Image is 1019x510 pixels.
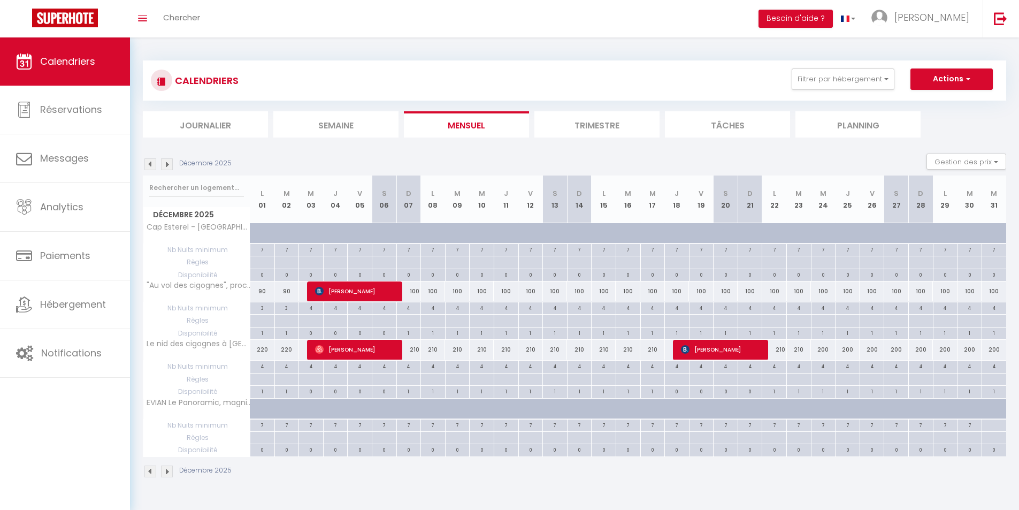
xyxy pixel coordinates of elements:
th: 10 [470,176,494,223]
div: 0 [446,269,470,279]
img: Super Booking [32,9,98,27]
th: 17 [640,176,665,223]
th: 13 [543,176,568,223]
th: 24 [811,176,836,223]
div: 4 [446,361,470,371]
div: 4 [787,302,811,313]
li: Semaine [273,111,399,138]
div: 7 [275,244,299,254]
div: 4 [836,361,860,371]
div: 4 [494,361,518,371]
abbr: V [357,188,362,199]
abbr: M [820,188,826,199]
div: 210 [470,340,494,360]
th: 11 [494,176,518,223]
div: 7 [689,244,714,254]
div: 100 [494,281,518,301]
th: 20 [714,176,738,223]
div: 100 [884,281,909,301]
div: 200 [836,340,860,360]
div: 0 [762,269,786,279]
div: 7 [446,244,470,254]
div: 1 [762,328,786,338]
div: 7 [592,244,616,254]
span: Notifications [41,346,102,360]
div: 4 [738,361,762,371]
div: 4 [641,361,665,371]
th: 26 [860,176,884,223]
div: 1 [714,328,738,338]
input: Rechercher un logement... [149,178,244,197]
th: 06 [372,176,396,223]
th: 16 [616,176,640,223]
div: 100 [421,281,446,301]
div: 0 [665,269,689,279]
div: 4 [519,361,543,371]
th: 08 [421,176,446,223]
div: 100 [592,281,616,301]
div: 4 [372,361,396,371]
div: 100 [665,281,689,301]
div: 7 [421,244,445,254]
span: Cap Esterel - [GEOGRAPHIC_DATA] - Vue MER - Piscines [145,223,252,231]
div: 4 [982,302,1006,313]
span: [PERSON_NAME] [315,281,397,301]
div: 210 [762,340,787,360]
abbr: M [479,188,485,199]
span: Réservations [40,103,102,116]
span: Hébergement [40,298,106,311]
p: Décembre 2025 [179,158,232,169]
abbr: M [625,188,631,199]
div: 100 [738,281,762,301]
div: 0 [372,269,396,279]
div: 1 [592,328,616,338]
div: 7 [250,244,274,254]
div: 210 [494,340,518,360]
div: 100 [909,281,933,301]
div: 1 [909,328,933,338]
div: 4 [787,361,811,371]
span: Règles [143,315,250,326]
div: 210 [640,340,665,360]
div: 200 [811,340,836,360]
div: 7 [519,244,543,254]
div: 0 [811,269,836,279]
div: 3 [250,302,274,313]
abbr: D [918,188,923,199]
div: 4 [348,302,372,313]
div: 4 [543,361,567,371]
th: 15 [592,176,616,223]
div: 4 [689,361,714,371]
div: 4 [933,302,957,313]
div: 1 [421,328,445,338]
span: Nb Nuits minimum [143,302,250,314]
div: 4 [836,302,860,313]
div: 0 [372,328,396,338]
span: Décembre 2025 [143,207,250,223]
div: 90 [274,281,299,301]
div: 200 [982,340,1006,360]
div: 7 [738,244,762,254]
div: 1 [543,328,567,338]
div: 100 [933,281,957,301]
div: 7 [543,244,567,254]
span: [PERSON_NAME] [894,11,969,24]
img: ... [871,10,887,26]
div: 4 [592,361,616,371]
span: Chercher [163,12,200,23]
div: 4 [641,302,665,313]
div: 7 [933,244,957,254]
div: 1 [641,328,665,338]
div: 7 [568,244,592,254]
div: 100 [860,281,884,301]
span: Nb Nuits minimum [143,361,250,372]
th: 01 [250,176,275,223]
abbr: L [773,188,776,199]
div: 0 [714,269,738,279]
div: 4 [372,302,396,313]
div: 0 [299,269,323,279]
div: 100 [787,281,811,301]
abbr: S [894,188,899,199]
div: 7 [762,244,786,254]
div: 4 [568,302,592,313]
